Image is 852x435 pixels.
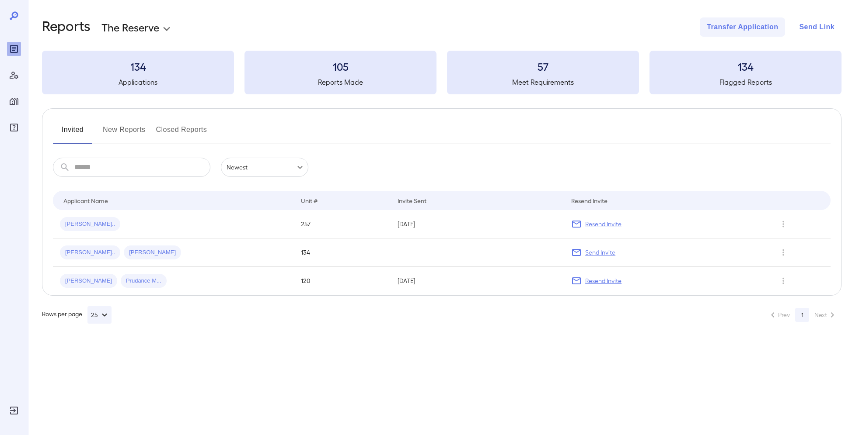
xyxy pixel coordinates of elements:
[87,306,112,324] button: 25
[294,238,391,267] td: 134
[649,77,842,87] h5: Flagged Reports
[391,210,564,238] td: [DATE]
[776,217,790,231] button: Row Actions
[60,277,117,285] span: [PERSON_NAME]
[294,267,391,295] td: 120
[60,249,120,257] span: [PERSON_NAME]..
[244,77,436,87] h5: Reports Made
[649,59,842,73] h3: 134
[42,59,234,73] h3: 134
[7,121,21,135] div: FAQ
[221,158,308,177] div: Newest
[585,276,622,285] p: Resend Invite
[571,195,608,206] div: Resend Invite
[156,123,207,144] button: Closed Reports
[244,59,436,73] h3: 105
[447,77,639,87] h5: Meet Requirements
[585,248,615,257] p: Send Invite
[398,195,426,206] div: Invite Sent
[447,59,639,73] h3: 57
[7,42,21,56] div: Reports
[103,123,146,144] button: New Reports
[7,68,21,82] div: Manage Users
[42,306,112,324] div: Rows per page
[121,277,167,285] span: Prudance M...
[301,195,318,206] div: Unit #
[42,51,842,94] summary: 134Applications105Reports Made57Meet Requirements134Flagged Reports
[391,267,564,295] td: [DATE]
[101,20,159,34] p: The Reserve
[585,220,622,228] p: Resend Invite
[53,123,92,144] button: Invited
[42,77,234,87] h5: Applications
[294,210,391,238] td: 257
[776,245,790,259] button: Row Actions
[42,17,91,37] h2: Reports
[60,220,120,228] span: [PERSON_NAME]..
[764,308,842,322] nav: pagination navigation
[700,17,785,37] button: Transfer Application
[776,274,790,288] button: Row Actions
[63,195,108,206] div: Applicant Name
[7,404,21,418] div: Log Out
[795,308,809,322] button: page 1
[792,17,842,37] button: Send Link
[124,249,181,257] span: [PERSON_NAME]
[7,94,21,108] div: Manage Properties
